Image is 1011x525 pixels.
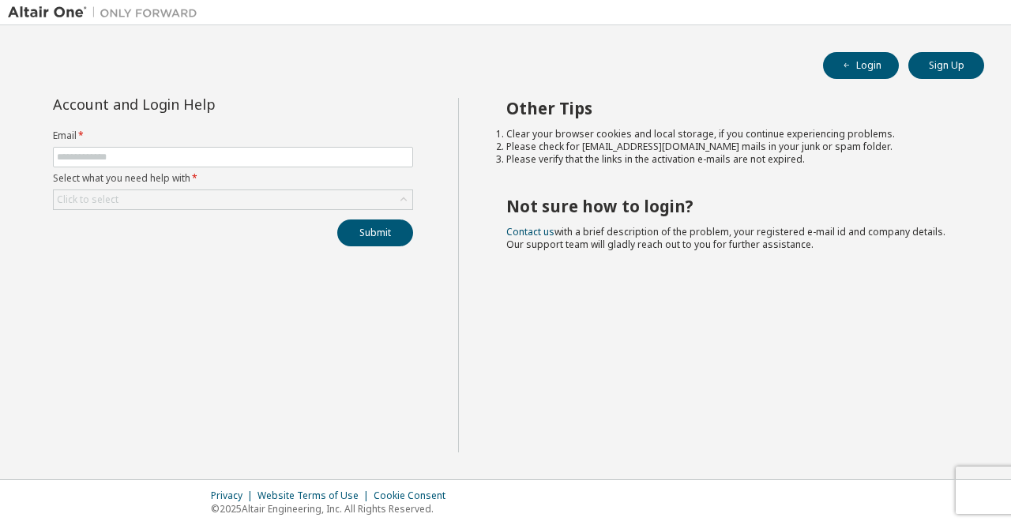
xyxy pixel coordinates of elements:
[506,98,957,118] h2: Other Tips
[211,489,257,502] div: Privacy
[506,225,945,251] span: with a brief description of the problem, your registered e-mail id and company details. Our suppo...
[53,98,341,111] div: Account and Login Help
[257,489,374,502] div: Website Terms of Use
[506,196,957,216] h2: Not sure how to login?
[53,172,413,185] label: Select what you need help with
[8,5,205,21] img: Altair One
[506,225,554,238] a: Contact us
[337,219,413,246] button: Submit
[374,489,455,502] div: Cookie Consent
[53,129,413,142] label: Email
[506,153,957,166] li: Please verify that the links in the activation e-mails are not expired.
[908,52,984,79] button: Sign Up
[57,193,118,206] div: Click to select
[823,52,899,79] button: Login
[211,502,455,516] p: © 2025 Altair Engineering, Inc. All Rights Reserved.
[506,141,957,153] li: Please check for [EMAIL_ADDRESS][DOMAIN_NAME] mails in your junk or spam folder.
[54,190,412,209] div: Click to select
[506,128,957,141] li: Clear your browser cookies and local storage, if you continue experiencing problems.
